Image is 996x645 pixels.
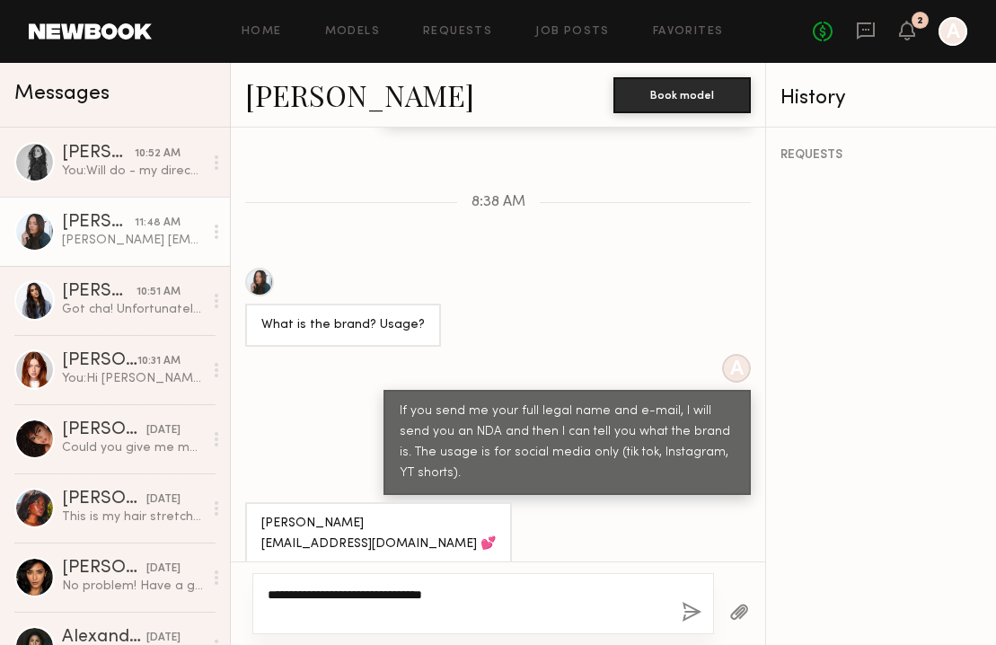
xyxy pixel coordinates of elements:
a: A [939,17,967,46]
div: [DATE] [146,491,181,508]
div: If you send me your full legal name and e-mail, I will send you an NDA and then I can tell you wh... [400,402,735,484]
div: 10:52 AM [135,146,181,163]
a: Models [325,26,380,38]
div: [DATE] [146,422,181,439]
div: Could you give me more information about the work? Location, rate, what will the mood be like? Wi... [62,439,203,456]
div: REQUESTS [780,149,982,162]
div: Got cha! Unfortunately, I was on hold for another job that confirmed booking :/ I hope to be able... [62,301,203,318]
div: [PERSON_NAME] [62,560,146,578]
div: No problem! Have a great shoot and hope to work together soon 🤗 [62,578,203,595]
a: Home [242,26,282,38]
button: Book model [613,77,751,113]
div: [DATE] [146,561,181,578]
a: Book model [613,86,751,102]
div: [PERSON_NAME] [62,214,135,232]
div: 10:31 AM [137,353,181,370]
div: History [780,88,982,109]
div: [PERSON_NAME] [62,352,137,370]
div: You: Hi [PERSON_NAME]- What's your e-mail ? We often have a need for a hair stylist that is also ... [62,370,203,387]
div: [PERSON_NAME] [62,145,135,163]
div: 11:48 AM [135,215,181,232]
div: You: Will do - my director is working on the schedule now and will have an update by EOD [62,163,203,180]
div: [PERSON_NAME] [EMAIL_ADDRESS][DOMAIN_NAME] 💕 [261,514,496,555]
div: [PERSON_NAME] [62,283,137,301]
a: Requests [423,26,492,38]
div: [PERSON_NAME] [62,490,146,508]
span: Messages [14,84,110,104]
a: [PERSON_NAME] [245,75,474,114]
a: Job Posts [535,26,610,38]
a: Favorites [653,26,724,38]
div: What is the brand? Usage? [261,315,425,336]
div: [PERSON_NAME] [EMAIL_ADDRESS][DOMAIN_NAME] 💕 [62,232,203,249]
div: 2 [917,16,923,26]
div: [PERSON_NAME] [62,421,146,439]
div: This is my hair stretched out a little bit more- but if it’s still too short I understand [PERSON... [62,508,203,526]
div: 10:51 AM [137,284,181,301]
span: 8:38 AM [472,195,525,210]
